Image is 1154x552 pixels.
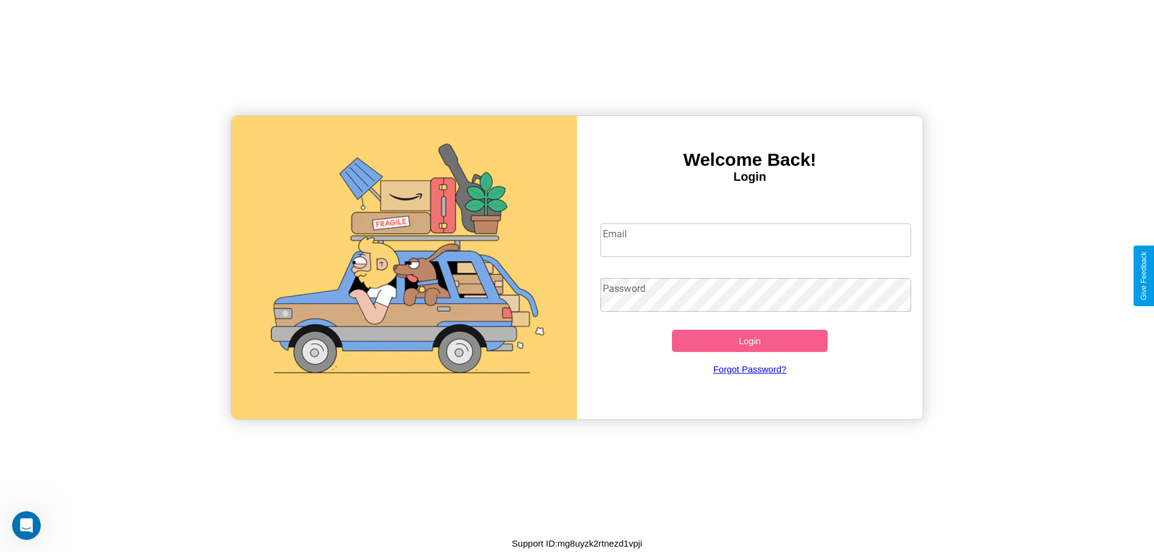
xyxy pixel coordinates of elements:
h4: Login [577,170,923,184]
img: gif [231,116,577,419]
p: Support ID: mg8uyzk2rtnezd1vpji [512,535,643,551]
iframe: Intercom live chat [12,511,41,540]
button: Login [672,330,828,352]
div: Give Feedback [1140,252,1148,300]
a: Forgot Password? [594,352,906,386]
h3: Welcome Back! [577,150,923,170]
